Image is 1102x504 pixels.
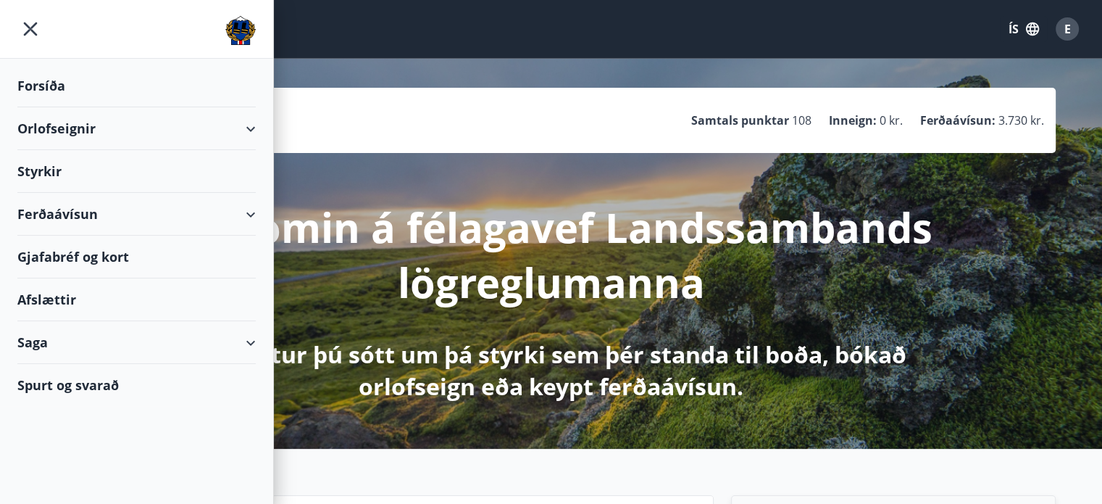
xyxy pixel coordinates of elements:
[17,150,256,193] div: Styrkir
[792,112,811,128] span: 108
[17,278,256,321] div: Afslættir
[998,112,1044,128] span: 3.730 kr.
[225,16,256,45] img: union_logo
[17,193,256,236] div: Ferðaávísun
[1001,16,1047,42] button: ÍS
[880,112,903,128] span: 0 kr.
[169,199,934,310] p: Velkomin á félagavef Landssambands lögreglumanna
[691,112,789,128] p: Samtals punktar
[920,112,995,128] p: Ferðaávísun :
[17,16,43,42] button: menu
[169,339,934,402] p: Hér getur þú sótt um þá styrki sem þér standa til boða, bókað orlofseign eða keypt ferðaávísun.
[17,364,256,406] div: Spurt og svarað
[1064,21,1071,37] span: E
[17,65,256,107] div: Forsíða
[17,107,256,150] div: Orlofseignir
[17,321,256,364] div: Saga
[17,236,256,278] div: Gjafabréf og kort
[1050,12,1085,46] button: E
[829,112,877,128] p: Inneign :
